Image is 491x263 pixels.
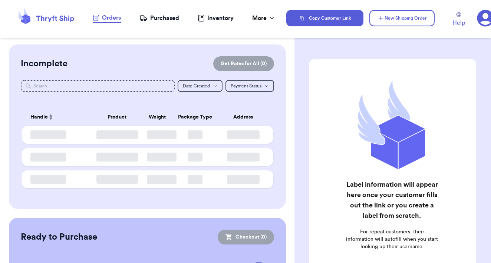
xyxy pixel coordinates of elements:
[172,108,218,126] th: Package Type
[21,80,175,92] input: Search
[48,113,54,121] button: Sort ascending
[231,84,261,88] span: Payment Status
[346,179,438,221] h2: Label information will appear here once your customer fills out the link or you create a label fr...
[213,56,274,71] button: Get Rates for All (0)
[452,12,465,27] a: Help
[286,10,363,26] button: Copy Customer Link
[252,14,276,23] div: More
[21,58,67,70] h2: Incomplete
[218,230,274,244] button: Checkout (0)
[346,228,438,250] p: For repeat customers, their information will autofill when you start looking up their username.
[183,84,210,88] span: Date Created
[178,80,223,92] button: Date Created
[92,108,142,126] th: Product
[225,80,274,92] button: Payment Status
[369,10,435,26] button: New Shipping Order
[93,13,121,23] a: Orders
[198,14,234,23] a: Inventory
[30,113,48,121] span: Handle
[218,108,273,126] th: Address
[142,108,172,126] th: Weight
[93,13,121,22] div: Orders
[452,19,465,27] span: Help
[21,231,97,243] h2: Ready to Purchase
[139,14,179,23] a: Purchased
